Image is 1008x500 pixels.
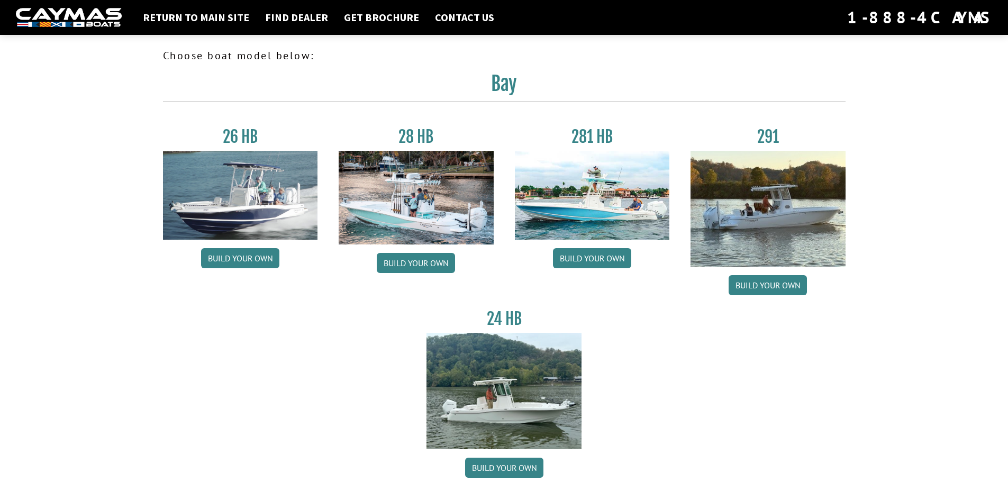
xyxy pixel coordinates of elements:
img: white-logo-c9c8dbefe5ff5ceceb0f0178aa75bf4bb51f6bca0971e226c86eb53dfe498488.png [16,8,122,28]
h3: 28 HB [339,127,494,147]
h2: Bay [163,72,846,102]
a: Build your own [201,248,279,268]
a: Contact Us [430,11,500,24]
img: 28_hb_thumbnail_for_caymas_connect.jpg [339,151,494,244]
a: Return to main site [138,11,255,24]
a: Build your own [377,253,455,273]
a: Get Brochure [339,11,424,24]
img: 24_HB_thumbnail.jpg [426,333,582,449]
h3: 291 [691,127,846,147]
img: 26_new_photo_resized.jpg [163,151,318,240]
h3: 26 HB [163,127,318,147]
h3: 24 HB [426,309,582,329]
a: Build your own [465,458,543,478]
div: 1-888-4CAYMAS [847,6,992,29]
img: 28-hb-twin.jpg [515,151,670,240]
p: Choose boat model below: [163,48,846,63]
a: Find Dealer [260,11,333,24]
img: 291_Thumbnail.jpg [691,151,846,267]
a: Build your own [729,275,807,295]
h3: 281 HB [515,127,670,147]
a: Build your own [553,248,631,268]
